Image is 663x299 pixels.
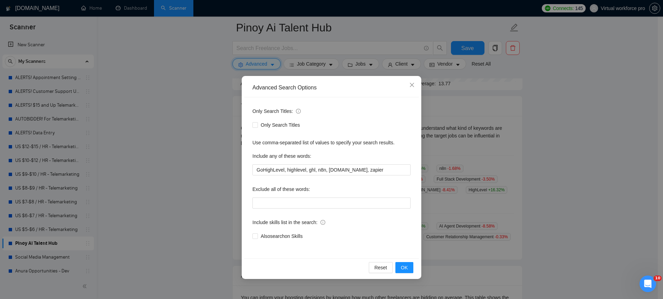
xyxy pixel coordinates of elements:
button: Reset [369,262,393,273]
span: Reset [374,264,387,271]
div: Advanced Search Options [252,84,411,91]
label: Exclude all of these words: [252,184,310,195]
label: Include any of these words: [252,151,311,162]
span: close [409,82,415,88]
button: Close [403,76,421,95]
button: OK [395,262,413,273]
div: Use comma-separated list of values to specify your search results. [252,139,411,146]
span: 10 [654,276,662,281]
span: info-circle [296,109,301,114]
span: info-circle [320,220,325,225]
span: OK [401,264,408,271]
span: Include skills list in the search: [252,219,325,226]
iframe: Intercom live chat [640,276,656,292]
span: Also search on Skills [258,232,305,240]
span: Only Search Titles: [252,107,301,115]
span: Only Search Titles [258,121,303,129]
